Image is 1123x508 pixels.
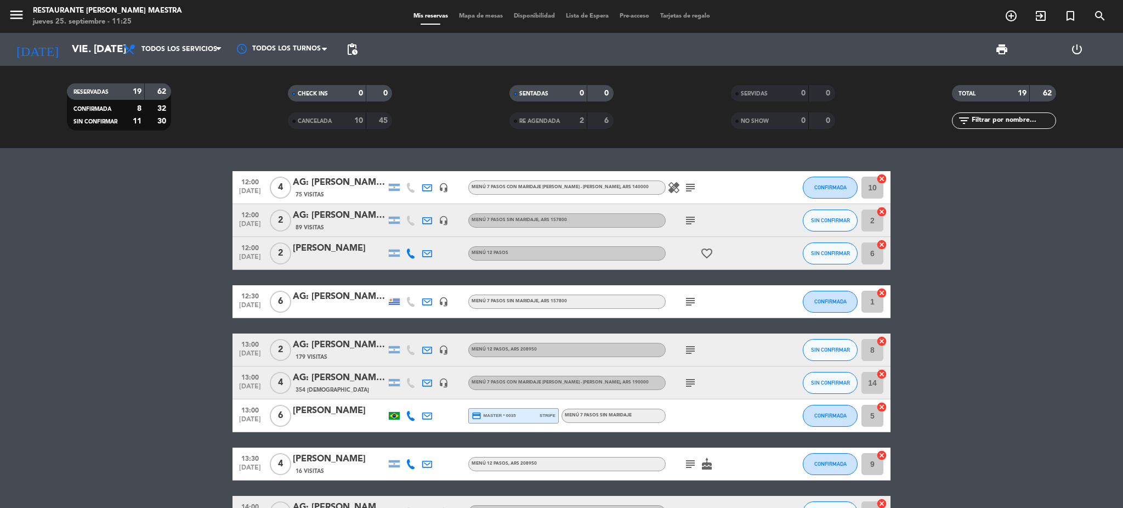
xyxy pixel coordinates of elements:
strong: 2 [580,117,584,125]
span: Todos los servicios [141,46,217,53]
strong: 11 [133,117,141,125]
span: Menú 7 Pasos sin maridaje [472,218,567,222]
span: 6 [270,405,291,427]
strong: 8 [137,105,141,112]
span: [DATE] [236,350,264,363]
span: , ARS 157800 [538,218,567,222]
strong: 19 [1018,89,1026,97]
span: 6 [270,291,291,313]
span: [DATE] [236,253,264,266]
span: CONFIRMADA [73,106,111,112]
i: cake [700,458,713,471]
i: credit_card [472,411,481,421]
span: Tarjetas de regalo [655,13,716,19]
i: cancel [876,206,887,217]
span: 12:00 [236,208,264,221]
span: master * 0035 [472,411,516,421]
strong: 0 [826,89,832,97]
i: search [1093,9,1107,22]
span: Disponibilidad [508,13,560,19]
button: CONFIRMADA [803,453,858,475]
input: Filtrar por nombre... [971,115,1056,127]
i: headset_mic [439,183,449,193]
button: CONFIRMADA [803,291,858,313]
i: cancel [876,402,887,413]
strong: 0 [580,89,584,97]
span: Menú 7 Pasos sin maridaje [472,299,567,303]
span: SIN CONFIRMAR [811,347,850,353]
i: arrow_drop_down [102,43,115,56]
button: CONFIRMADA [803,405,858,427]
span: CHECK INS [298,91,328,97]
i: cancel [876,369,887,380]
i: subject [684,458,697,471]
button: CONFIRMADA [803,177,858,199]
span: RESERVADAS [73,89,109,95]
span: Mapa de mesas [453,13,508,19]
i: subject [684,376,697,390]
span: 354 [DEMOGRAPHIC_DATA] [296,386,369,394]
span: 13:00 [236,370,264,383]
span: pending_actions [345,43,359,56]
span: SIN CONFIRMAR [811,380,850,386]
strong: 0 [801,89,806,97]
span: stripe [540,412,555,419]
strong: 0 [801,117,806,125]
span: 4 [270,372,291,394]
span: print [995,43,1008,56]
strong: 30 [157,117,168,125]
span: [DATE] [236,221,264,233]
span: 179 Visitas [296,353,327,362]
span: SENTADAS [519,91,548,97]
div: Restaurante [PERSON_NAME] Maestra [33,5,182,16]
span: CONFIRMADA [814,298,847,304]
i: cancel [876,173,887,184]
span: 16 Visitas [296,467,324,476]
i: cancel [876,239,887,250]
span: CONFIRMADA [814,461,847,467]
span: 12:30 [236,289,264,302]
span: SIN CONFIRMAR [73,119,117,125]
i: exit_to_app [1034,9,1047,22]
span: [DATE] [236,464,264,477]
i: cancel [876,450,887,461]
strong: 62 [1043,89,1054,97]
span: 75 Visitas [296,190,324,199]
i: subject [684,181,697,194]
strong: 45 [379,117,390,125]
span: Menú 7 Pasos sin maridaje [565,413,632,417]
i: menu [8,7,25,23]
i: healing [667,181,680,194]
i: subject [684,295,697,308]
span: Pre-acceso [614,13,655,19]
span: 12:00 [236,241,264,253]
strong: 10 [354,117,363,125]
span: TOTAL [958,91,975,97]
span: , ARS 157800 [538,299,567,303]
i: subject [684,214,697,227]
div: [PERSON_NAME] [293,452,386,466]
span: Menú 12 Pasos [472,347,537,352]
span: Menú 12 Pasos [472,461,537,466]
i: headset_mic [439,216,449,225]
div: AG: [PERSON_NAME] X4/ [PERSON_NAME] WINE CAMP [293,371,386,385]
span: , ARS 208950 [508,461,537,466]
i: power_settings_new [1070,43,1084,56]
span: 2 [270,339,291,361]
span: RE AGENDADA [519,118,560,124]
span: CONFIRMADA [814,184,847,190]
span: , ARS 208950 [508,347,537,352]
i: [DATE] [8,37,66,61]
span: 13:00 [236,337,264,350]
strong: 62 [157,88,168,95]
span: Mis reservas [408,13,453,19]
span: , ARS 140000 [620,185,649,189]
button: menu [8,7,25,27]
div: LOG OUT [1040,33,1115,66]
div: [PERSON_NAME] [293,241,386,256]
strong: 0 [604,89,611,97]
span: Lista de Espera [560,13,614,19]
i: headset_mic [439,345,449,355]
span: 2 [270,242,291,264]
button: SIN CONFIRMAR [803,242,858,264]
